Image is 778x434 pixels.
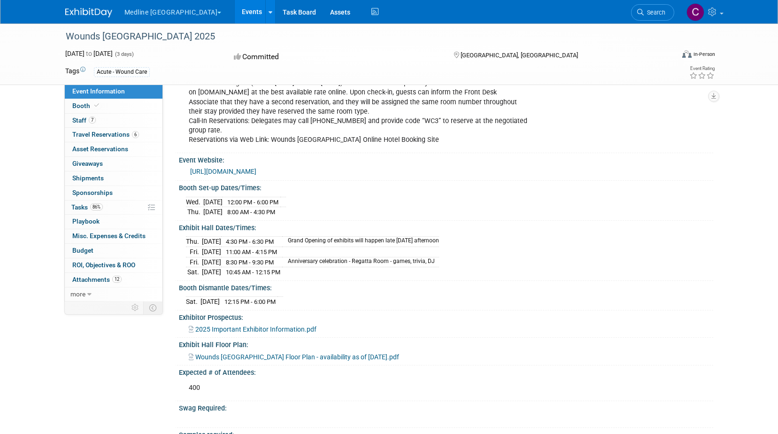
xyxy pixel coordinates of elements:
span: Giveaways [72,160,103,167]
td: Thu. [186,207,203,217]
span: 2025 Important Exhibitor Information.pdf [195,325,316,333]
td: Anniversary celebration - Regatta Room - games, trivia, DJ [282,257,439,267]
div: Event Format [619,49,716,63]
span: 6 [132,131,139,138]
a: Misc. Expenses & Credits [65,229,162,243]
a: Attachments12 [65,273,162,287]
td: Thu. [186,237,202,247]
span: [DATE] [DATE] [65,50,113,57]
div: Event Website: [179,153,713,165]
div: Exhibit Hall Dates/Times: [179,221,713,232]
span: (3 days) [114,51,134,57]
td: Fri. [186,247,202,257]
span: Booth [72,102,101,109]
a: Search [631,4,674,21]
span: Misc. Expenses & Credits [72,232,146,240]
i: Booth reservation complete [94,103,99,108]
span: Asset Reservations [72,145,128,153]
span: more [70,290,85,298]
a: Shipments [65,171,162,186]
div: In-Person [693,51,715,58]
div: Committed [231,49,439,65]
td: Fri. [186,257,202,267]
a: ROI, Objectives & ROO [65,258,162,272]
td: Sat. [186,297,200,307]
span: 12:00 PM - 6:00 PM [227,199,278,206]
td: Wed. [186,197,203,207]
span: Tasks [71,203,103,211]
div: Exhibitor Prospectus: [179,310,713,322]
img: Format-Inperson.png [682,50,692,58]
a: Event Information [65,85,162,99]
a: Giveaways [65,157,162,171]
span: Attachments [72,276,122,283]
span: Event Information [72,87,125,95]
div: Booth Set-up Dates/Times: [179,181,713,193]
span: Search [644,9,665,16]
td: Grand Opening of exhibits will happen late [DATE] afternoon [282,237,439,247]
a: Booth [65,99,162,113]
span: ROI, Objectives & ROO [72,261,135,269]
span: 12:15 PM - 6:00 PM [224,298,276,305]
span: 11:00 AM - 4:15 PM [226,248,277,256]
a: 2025 Important Exhibitor Information.pdf [189,325,316,333]
img: ExhibitDay [65,8,112,17]
span: [GEOGRAPHIC_DATA], [GEOGRAPHIC_DATA] [461,52,578,59]
td: [DATE] [200,297,220,307]
a: Staff7 [65,114,162,128]
a: Budget [65,244,162,258]
img: Camille Ramin [686,3,704,21]
td: [DATE] [203,197,223,207]
span: 86% [90,203,103,210]
a: Tasks86% [65,201,162,215]
div: Booth Dismantle Dates/Times: [179,281,713,293]
div: Event Rating [689,66,715,71]
a: Playbook [65,215,162,229]
td: [DATE] [202,267,221,277]
span: 8:00 AM - 4:30 PM [227,209,275,216]
a: Sponsorships [65,186,162,200]
div: 400 [182,379,609,397]
span: 12 [112,276,122,283]
span: to [85,50,93,57]
a: Wounds [GEOGRAPHIC_DATA] Floor Plan - availability as of [DATE].pdf [189,353,399,361]
div: Expected # of Attendees: [179,365,713,377]
div: Wounds [GEOGRAPHIC_DATA] 2025 [62,28,660,45]
span: Budget [72,247,93,254]
span: 7 [89,116,96,124]
span: 8:30 PM - 9:30 PM [226,259,274,266]
span: Travel Reservations [72,131,139,138]
span: 10:45 AM - 12:15 PM [226,269,280,276]
span: Wounds [GEOGRAPHIC_DATA] Floor Plan - availability as of [DATE].pdf [195,353,399,361]
a: Asset Reservations [65,142,162,156]
td: Sat. [186,267,202,277]
td: Tags [65,66,85,77]
td: [DATE] [203,207,223,217]
a: Travel Reservations6 [65,128,162,142]
span: Playbook [72,217,100,225]
td: Toggle Event Tabs [143,302,162,314]
span: Staff [72,116,96,124]
span: Sponsorships [72,189,113,196]
div: Exhibit Hall Floor Plan: [179,338,713,349]
td: [DATE] [202,247,221,257]
td: Personalize Event Tab Strip [127,302,144,314]
td: [DATE] [202,237,221,247]
div: Swag Required: [179,401,713,413]
a: more [65,287,162,302]
td: [DATE] [202,257,221,267]
span: Shipments [72,174,104,182]
div: Acute - Wound Care [94,67,150,77]
a: [URL][DOMAIN_NAME] [190,168,256,175]
span: 4:30 PM - 6:30 PM [226,238,274,245]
